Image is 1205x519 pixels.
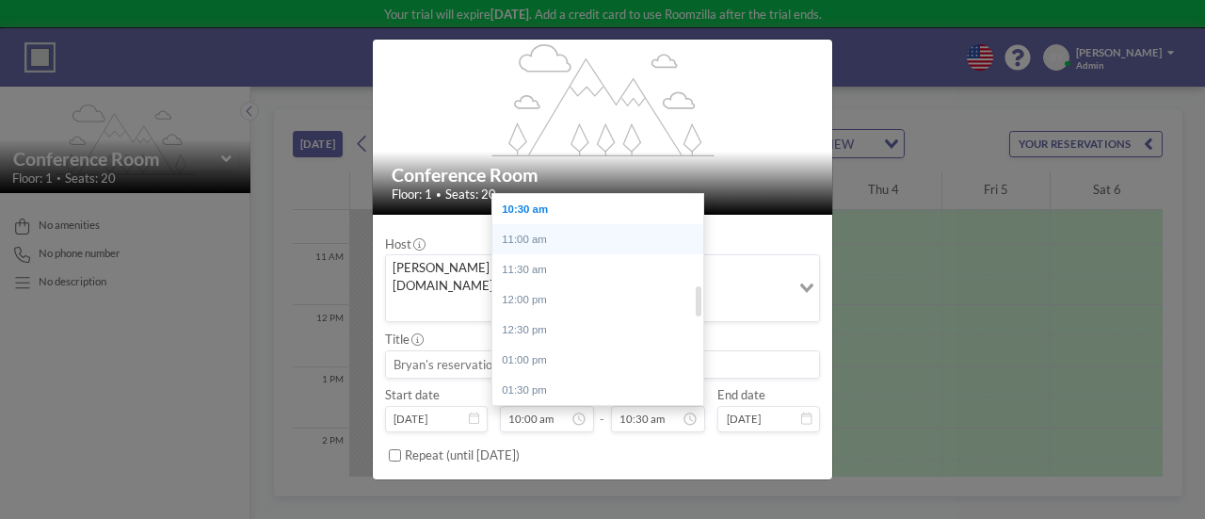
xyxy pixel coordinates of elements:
span: • [436,188,442,200]
div: 01:30 pm [492,375,713,405]
input: Bryan's reservation [386,351,819,378]
div: 12:30 pm [492,315,713,345]
span: Floor: 1 [392,187,432,202]
input: Search for option [388,298,788,318]
span: Seats: 20 [445,187,496,202]
div: 11:30 am [492,254,713,284]
label: Repeat (until [DATE]) [405,447,520,462]
label: Host [385,236,424,251]
label: Title [385,332,422,347]
div: 01:00 pm [492,345,713,375]
label: Start date [385,387,440,402]
div: 10:30 am [492,194,713,224]
span: - [600,393,604,427]
div: 11:00 am [492,224,713,254]
label: End date [717,387,765,402]
h2: Conference Room [392,164,816,187]
div: Search for option [386,255,819,321]
div: 12:00 pm [492,284,713,315]
span: [PERSON_NAME] ([PERSON_NAME][EMAIL_ADDRESS][DOMAIN_NAME]) [390,259,786,294]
